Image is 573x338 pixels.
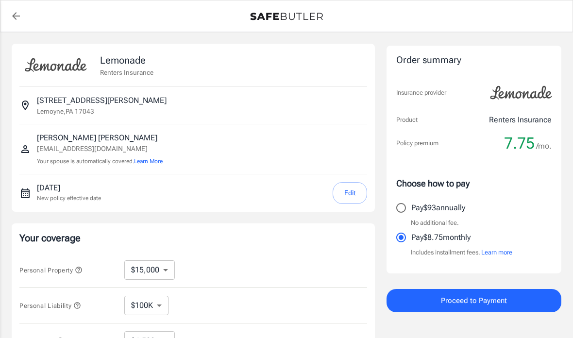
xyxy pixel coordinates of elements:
[411,202,465,214] p: Pay $93 annually
[37,144,163,154] p: [EMAIL_ADDRESS][DOMAIN_NAME]
[485,79,557,106] img: Lemonade
[489,114,552,126] p: Renters Insurance
[481,248,512,257] button: Learn more
[387,289,561,312] button: Proceed to Payment
[37,194,101,203] p: New policy effective date
[19,302,81,309] span: Personal Liability
[37,95,167,106] p: [STREET_ADDRESS][PERSON_NAME]
[411,218,459,228] p: No additional fee.
[504,134,535,153] span: 7.75
[396,177,552,190] p: Choose how to pay
[19,143,31,155] svg: Insured person
[333,182,367,204] button: Edit
[19,231,367,245] p: Your coverage
[37,182,101,194] p: [DATE]
[134,157,163,166] button: Learn More
[6,6,26,26] a: back to quotes
[19,51,92,79] img: Lemonade
[37,132,163,144] p: [PERSON_NAME] [PERSON_NAME]
[100,68,153,77] p: Renters Insurance
[411,232,471,243] p: Pay $8.75 monthly
[19,100,31,111] svg: Insured address
[100,53,153,68] p: Lemonade
[396,115,418,125] p: Product
[396,88,446,98] p: Insurance provider
[19,187,31,199] svg: New policy start date
[396,138,438,148] p: Policy premium
[250,13,323,20] img: Back to quotes
[396,53,552,68] div: Order summary
[536,139,552,153] span: /mo.
[19,267,83,274] span: Personal Property
[411,248,512,257] p: Includes installment fees.
[441,294,507,307] span: Proceed to Payment
[19,300,81,311] button: Personal Liability
[19,264,83,276] button: Personal Property
[37,157,163,166] p: Your spouse is automatically covered.
[37,106,94,116] p: Lemoyne , PA 17043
